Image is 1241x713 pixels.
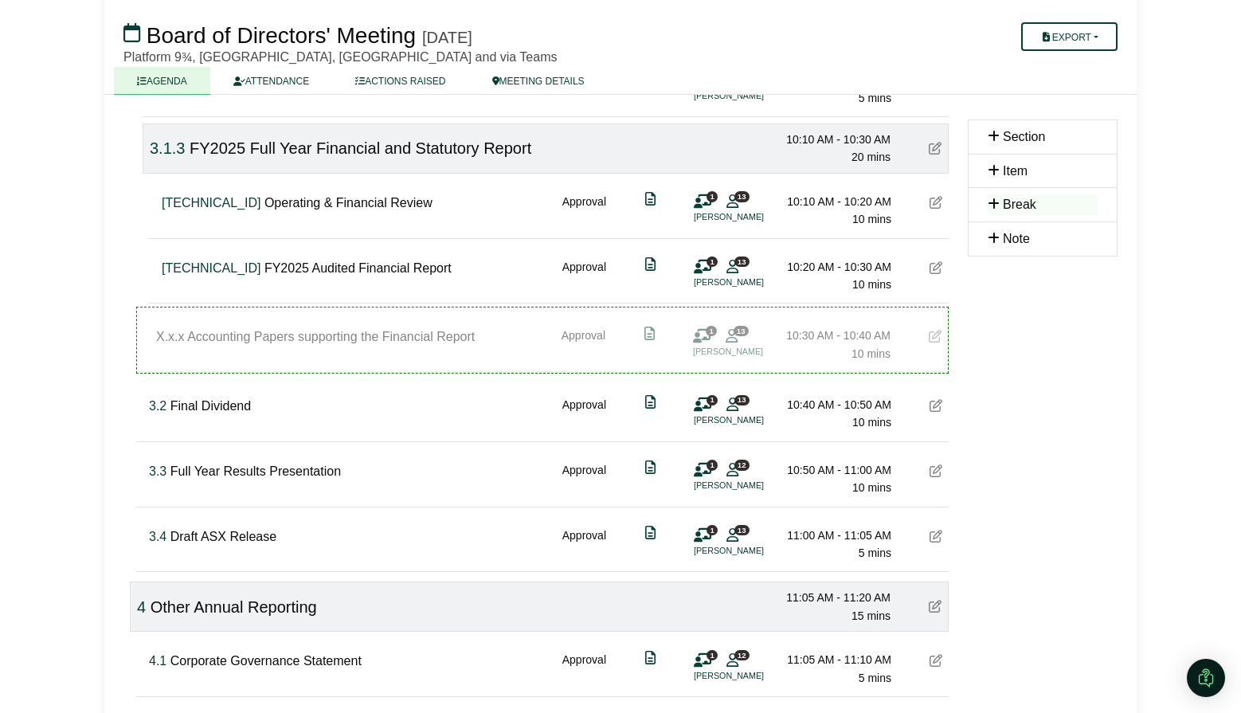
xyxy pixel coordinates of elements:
span: 13 [734,326,749,336]
div: [DATE] [422,28,472,47]
div: 10:10 AM - 10:30 AM [779,131,891,148]
span: 13 [734,395,750,405]
div: Approval [562,258,606,294]
span: Operating & Financial Review [264,196,433,210]
span: Other Annual Reporting [151,598,317,616]
li: [PERSON_NAME] [694,479,813,492]
span: Click to fine tune number [149,530,166,543]
span: 1 [707,257,718,267]
div: 10:40 AM - 10:50 AM [780,396,891,413]
span: Draft ASX Release [170,530,276,543]
span: Click to fine tune number [150,139,185,157]
span: 5 mins [859,672,891,684]
div: 11:00 AM - 11:05 AM [780,527,891,544]
span: 1 [707,395,718,405]
span: 12 [734,650,750,660]
span: Accounting Papers supporting the Financial Report [156,330,475,343]
div: 11:05 AM - 11:10 AM [780,651,891,668]
span: Click to fine tune number [149,399,166,413]
a: AGENDA [114,67,210,95]
span: 1 [707,460,718,470]
span: Full Year Results Presentation [170,464,341,478]
span: Click to fine tune number [162,196,260,210]
li: [PERSON_NAME] [694,544,813,558]
span: 15 mins [851,609,891,622]
span: Click to fine tune number [162,261,260,275]
div: 11:05 AM - 11:20 AM [779,589,891,606]
span: 10 mins [852,416,891,429]
span: 13 [734,191,750,202]
span: FY2025 Audited Financial Report [264,261,452,275]
li: [PERSON_NAME] [694,210,813,224]
span: Item [1003,164,1028,178]
li: [PERSON_NAME] [694,276,813,289]
a: ATTENDANCE [210,67,332,95]
span: 5 mins [859,547,891,559]
span: Corporate Governance Statement [170,654,362,668]
span: 1 [707,525,718,535]
span: Board of Directors' Meeting [147,23,416,48]
span: 1 [707,650,718,660]
span: Click to fine tune number [149,464,166,478]
span: 13 [734,525,750,535]
div: Approval [562,327,605,362]
span: Click to fine tune number [149,654,166,668]
span: 10 mins [851,347,891,360]
li: [PERSON_NAME] [694,669,813,683]
div: Approval [562,193,606,229]
div: 10:10 AM - 10:20 AM [780,193,891,210]
span: 5 mins [859,92,891,104]
span: 13 [734,257,750,267]
span: 10 mins [852,481,891,494]
span: 1 [707,191,718,202]
div: Open Intercom Messenger [1187,659,1225,697]
span: 1 [706,326,717,336]
span: 10 mins [852,213,891,225]
a: ACTIONS RAISED [332,67,468,95]
li: [PERSON_NAME] [694,413,813,427]
button: Export [1021,22,1118,51]
div: Approval [562,651,606,687]
span: 12 [734,460,750,470]
span: Final Dividend [170,399,251,413]
span: 20 mins [851,151,891,163]
span: Note [1003,232,1030,245]
span: Platform 9¾, [GEOGRAPHIC_DATA], [GEOGRAPHIC_DATA] and via Teams [123,50,557,64]
li: [PERSON_NAME] [693,345,812,358]
span: Break [1003,198,1036,211]
span: Click to fine tune number [137,598,146,616]
div: Approval [562,461,606,497]
span: Section [1003,130,1045,143]
div: Approval [562,527,606,562]
span: 10 mins [852,278,891,291]
div: 10:30 AM - 10:40 AM [779,327,891,344]
div: 10:50 AM - 11:00 AM [780,461,891,479]
a: MEETING DETAILS [469,67,608,95]
span: FY2025 Full Year Financial and Statutory Report [190,139,531,157]
div: 10:20 AM - 10:30 AM [780,258,891,276]
li: [PERSON_NAME] [694,89,813,103]
div: Approval [562,396,606,432]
